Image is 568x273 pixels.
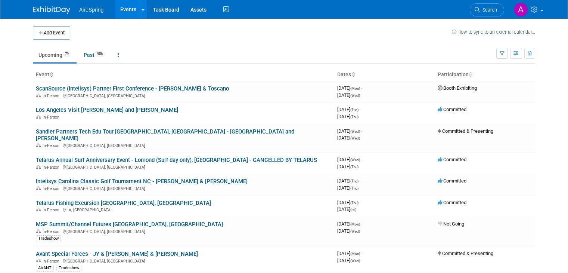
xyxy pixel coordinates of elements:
a: MSP Summit/Channel Futures [GEOGRAPHIC_DATA], [GEOGRAPHIC_DATA] [36,221,223,228]
a: Search [470,3,504,16]
span: In-Person [43,259,62,264]
span: (Mon) [350,86,360,91]
th: Event [33,68,334,81]
span: Not Going [438,221,464,227]
a: Telarus Annual Surf Anniversary Event - Lomond (Surf day only), [GEOGRAPHIC_DATA] - CANCELLED BY ... [36,157,317,163]
span: [DATE] [337,164,359,169]
span: - [361,251,362,256]
span: [DATE] [337,157,362,162]
div: AVANT [36,265,54,272]
span: [DATE] [337,251,362,256]
span: (Wed) [350,229,360,233]
a: Sort by Event Name [49,71,53,77]
span: 79 [63,51,71,57]
img: In-Person Event [36,259,41,263]
span: Committed [438,200,466,205]
span: Committed & Presenting [438,251,493,256]
span: [DATE] [337,185,359,191]
a: Telarus Fishing Excursion [GEOGRAPHIC_DATA], [GEOGRAPHIC_DATA] [36,200,211,206]
span: [DATE] [337,135,360,141]
span: 956 [95,51,105,57]
span: Search [480,7,497,13]
span: (Wed) [350,93,360,98]
span: AireSpring [79,7,103,13]
span: [DATE] [337,114,359,119]
a: Los Angeles Visit [PERSON_NAME] and [PERSON_NAME] [36,107,178,113]
img: Angie Handal [514,3,528,17]
div: LA, [GEOGRAPHIC_DATA] [36,206,331,212]
span: Committed [438,178,466,184]
span: Booth Exhibiting [438,85,477,91]
th: Dates [334,68,435,81]
div: [GEOGRAPHIC_DATA], [GEOGRAPHIC_DATA] [36,228,331,234]
span: [DATE] [337,107,361,112]
img: In-Person Event [36,165,41,169]
span: [DATE] [337,228,360,234]
img: In-Person Event [36,93,41,97]
a: Intelisys Carolina Classic Golf Tournament NC - [PERSON_NAME] & [PERSON_NAME] [36,178,248,185]
span: (Wed) [350,259,360,263]
span: In-Person [43,208,62,212]
span: [DATE] [337,178,361,184]
div: [GEOGRAPHIC_DATA], [GEOGRAPHIC_DATA] [36,92,331,98]
span: [DATE] [337,206,356,212]
div: Tradeshow [36,235,61,242]
span: (Thu) [350,186,359,190]
div: [GEOGRAPHIC_DATA], [GEOGRAPHIC_DATA] [36,142,331,148]
img: In-Person Event [36,115,41,119]
span: - [360,178,361,184]
a: Upcoming79 [33,48,77,62]
div: [GEOGRAPHIC_DATA], [GEOGRAPHIC_DATA] [36,258,331,264]
span: (Wed) [350,136,360,140]
a: Sandler Partners Tech Edu Tour [GEOGRAPHIC_DATA], [GEOGRAPHIC_DATA] - [GEOGRAPHIC_DATA] and [PERS... [36,128,294,142]
span: In-Person [43,186,62,191]
a: Sort by Participation Type [469,71,472,77]
img: In-Person Event [36,186,41,190]
span: [DATE] [337,200,361,205]
span: (Thu) [350,115,359,119]
span: (Fri) [350,208,356,212]
span: [DATE] [337,128,362,134]
a: ScanSource (Intelisys) Partner First Conference - [PERSON_NAME] & Toscano [36,85,229,92]
img: In-Person Event [36,143,41,147]
div: [GEOGRAPHIC_DATA], [GEOGRAPHIC_DATA] [36,164,331,170]
span: Committed [438,157,466,162]
span: (Thu) [350,179,359,183]
span: (Mon) [350,252,360,256]
span: (Thu) [350,201,359,205]
span: [DATE] [337,258,360,263]
span: - [361,85,362,91]
img: ExhibitDay [33,6,70,14]
th: Participation [435,68,535,81]
span: (Mon) [350,222,360,226]
img: In-Person Event [36,208,41,211]
span: (Thu) [350,165,359,169]
span: - [361,221,362,227]
a: How to sync to an external calendar... [452,29,535,35]
span: In-Person [43,229,62,234]
span: - [361,128,362,134]
span: [DATE] [337,85,362,91]
span: - [360,107,361,112]
span: In-Person [43,165,62,170]
span: - [360,200,361,205]
span: [DATE] [337,221,362,227]
a: Sort by Start Date [351,71,355,77]
span: In-Person [43,143,62,148]
span: [DATE] [337,92,360,98]
span: Committed [438,107,466,112]
span: (Tue) [350,108,359,112]
img: In-Person Event [36,229,41,233]
span: (Wed) [350,129,360,134]
a: Avant Special Forces - JY & [PERSON_NAME] & [PERSON_NAME] [36,251,198,257]
span: - [361,157,362,162]
span: Committed & Presenting [438,128,493,134]
button: Add Event [33,26,70,40]
div: Tradeshow [56,265,81,272]
div: [GEOGRAPHIC_DATA], [GEOGRAPHIC_DATA] [36,185,331,191]
span: In-Person [43,115,62,120]
span: (Wed) [350,158,360,162]
a: Past956 [78,48,111,62]
span: In-Person [43,93,62,98]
